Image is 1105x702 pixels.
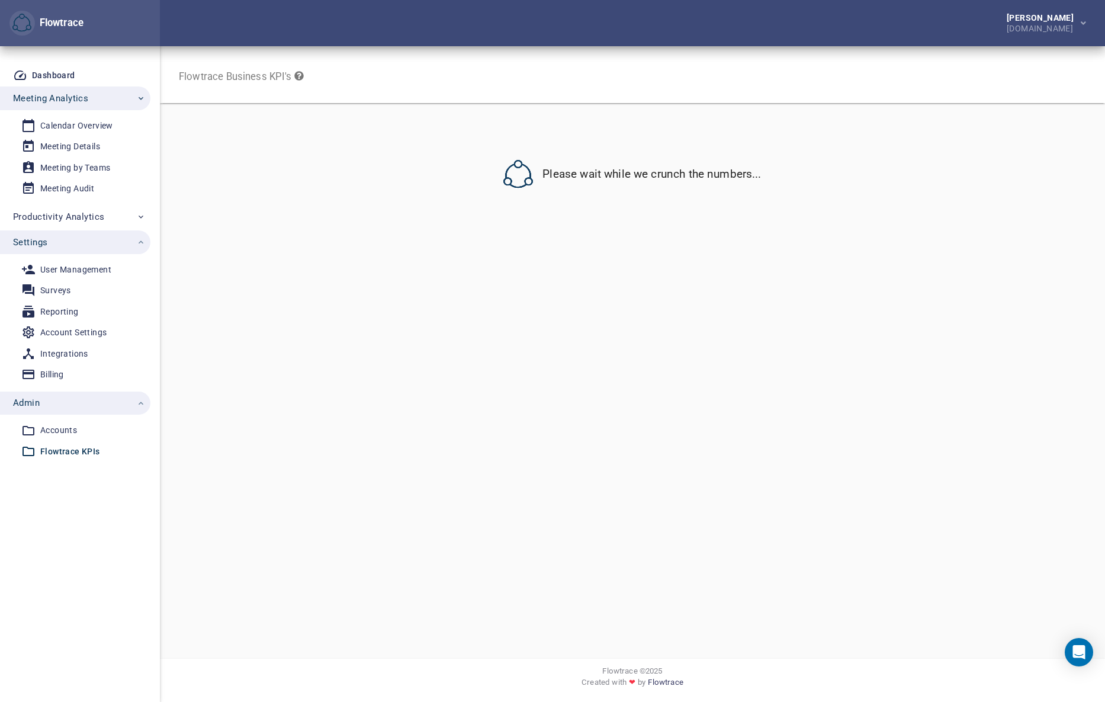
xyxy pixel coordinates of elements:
[40,139,100,154] div: Meeting Details
[13,395,40,411] span: Admin
[179,70,304,84] div: Flowtrace Business KPI's
[988,10,1096,36] button: [PERSON_NAME][DOMAIN_NAME]
[40,423,77,438] div: Accounts
[13,235,47,250] span: Settings
[40,444,100,459] div: Flowtrace KPIs
[40,181,94,196] div: Meeting Audit
[40,347,88,361] div: Integrations
[32,68,75,83] div: Dashboard
[648,677,683,693] a: Flowtrace
[169,677,1096,693] div: Created with
[9,11,83,36] div: Flowtrace
[40,118,113,133] div: Calendar Overview
[13,209,104,225] span: Productivity Analytics
[627,677,638,688] span: ❤
[40,161,110,175] div: Meeting by Teams
[40,304,79,319] div: Reporting
[1007,22,1078,33] div: [DOMAIN_NAME]
[40,262,111,277] div: User Management
[9,11,35,36] button: Flowtrace
[217,160,1048,190] div: Please wait while we crunch the numbers...
[602,665,662,677] span: Flowtrace © 2025
[12,14,31,33] img: Flowtrace
[35,16,83,30] div: Flowtrace
[638,677,645,693] span: by
[1065,638,1093,666] div: Open Intercom Messenger
[40,283,71,298] div: Surveys
[1007,14,1078,22] div: [PERSON_NAME]
[13,91,88,106] span: Meeting Analytics
[40,367,64,382] div: Billing
[40,325,107,340] div: Account Settings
